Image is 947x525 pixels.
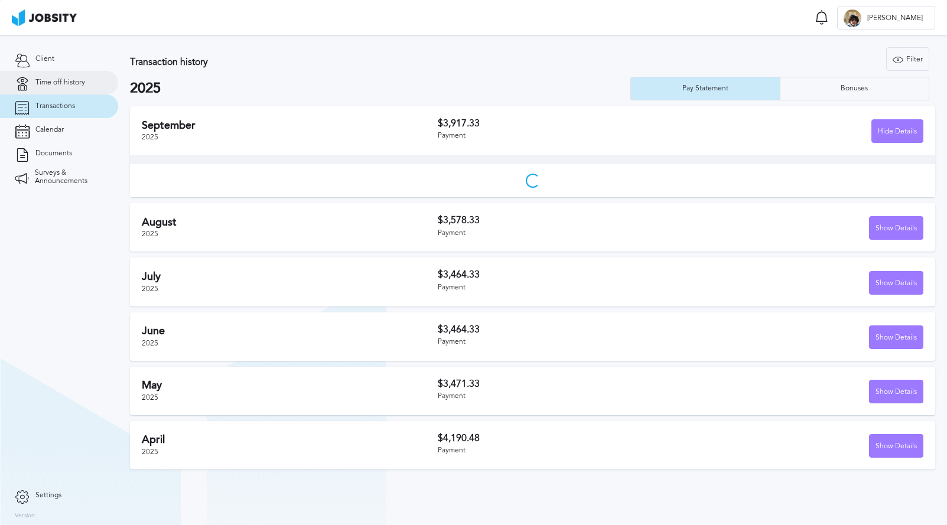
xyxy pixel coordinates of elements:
span: Surveys & Announcements [35,169,103,185]
button: Show Details [869,216,923,240]
span: Settings [35,491,61,500]
div: Show Details [870,272,923,295]
button: Show Details [869,325,923,349]
h3: Transaction history [130,57,567,67]
h3: $3,471.33 [438,379,681,389]
span: 2025 [142,285,158,293]
div: Payment [438,229,681,237]
h2: June [142,325,438,337]
span: Time off history [35,79,85,87]
div: Pay Statement [676,84,734,93]
label: Version: [15,513,37,520]
div: G [844,9,861,27]
div: Show Details [870,217,923,240]
span: 2025 [142,230,158,238]
button: Pay Statement [630,77,780,100]
span: 2025 [142,133,158,141]
button: Bonuses [780,77,929,100]
span: 2025 [142,393,158,402]
h2: August [142,216,438,229]
button: Hide Details [871,119,923,143]
div: Payment [438,283,681,292]
h2: July [142,270,438,283]
h3: $4,190.48 [438,433,681,444]
div: Payment [438,392,681,400]
div: Show Details [870,326,923,350]
span: Client [35,55,54,63]
div: Filter [887,48,929,71]
span: 2025 [142,339,158,347]
div: Payment [438,132,681,140]
div: Payment [438,338,681,346]
div: Bonuses [835,84,874,93]
span: 2025 [142,448,158,456]
h3: $3,917.33 [438,118,681,129]
button: Show Details [869,380,923,403]
div: Show Details [870,380,923,404]
div: Show Details [870,435,923,458]
h3: $3,578.33 [438,215,681,226]
span: Calendar [35,126,64,134]
h3: $3,464.33 [438,269,681,280]
button: Filter [886,47,929,71]
button: Show Details [869,434,923,458]
button: G[PERSON_NAME] [837,6,935,30]
h2: 2025 [130,80,630,97]
span: [PERSON_NAME] [861,14,929,22]
span: Documents [35,149,72,158]
img: ab4bad089aa723f57921c736e9817d99.png [12,9,77,26]
h2: May [142,379,438,392]
h2: April [142,433,438,446]
h3: $3,464.33 [438,324,681,335]
button: Show Details [869,271,923,295]
span: Transactions [35,102,75,110]
div: Hide Details [872,120,923,144]
div: Payment [438,446,681,455]
h2: September [142,119,438,132]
